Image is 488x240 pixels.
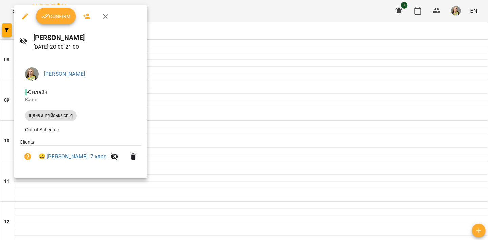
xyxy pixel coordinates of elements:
button: Confirm [36,8,76,24]
span: Confirm [41,12,70,20]
p: Room [25,96,136,103]
h6: [PERSON_NAME] [33,32,141,43]
button: Unpaid. Bill the attendance? [20,148,36,165]
span: - Онлайн [25,89,49,95]
img: 371efe2749f41bbad8c16450c15f00bb.png [25,67,39,81]
li: Out of Schedule [20,124,141,136]
ul: Clients [20,139,141,170]
a: 😀 [PERSON_NAME], 7 клас [39,152,106,161]
a: [PERSON_NAME] [44,71,85,77]
p: [DATE] 20:00 - 21:00 [33,43,141,51]
span: Індив англійська child [25,113,77,119]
